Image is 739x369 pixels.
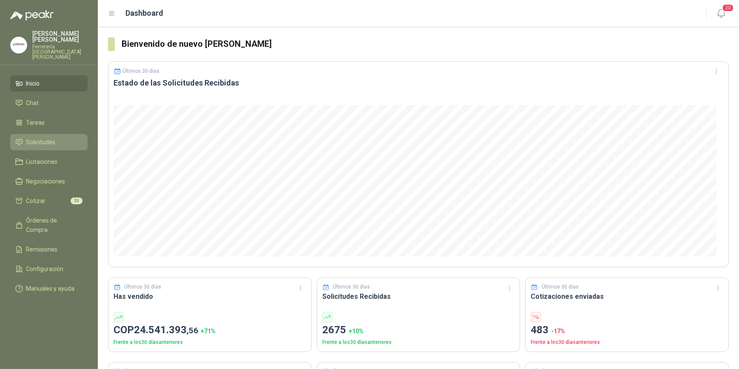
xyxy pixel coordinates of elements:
[134,324,198,336] span: 24.541.393
[26,79,40,88] span: Inicio
[26,98,39,108] span: Chat
[26,216,80,235] span: Órdenes de Compra
[126,7,164,19] h1: Dashboard
[10,95,88,111] a: Chat
[10,212,88,238] a: Órdenes de Compra
[10,173,88,189] a: Negociaciones
[11,37,27,53] img: Company Logo
[26,137,56,147] span: Solicitudes
[26,264,64,274] span: Configuración
[10,114,88,131] a: Tareas
[322,322,515,338] p: 2675
[26,284,75,293] span: Manuales y ayuda
[26,118,45,127] span: Tareas
[32,31,88,43] p: [PERSON_NAME] [PERSON_NAME]
[322,291,515,302] h3: Solicitudes Recibidas
[10,280,88,297] a: Manuales y ayuda
[125,283,162,291] p: Últimos 30 días
[531,322,723,338] p: 483
[201,328,216,335] span: + 71 %
[114,322,306,338] p: COP
[10,193,88,209] a: Cotizar30
[531,338,723,346] p: Frente a los 30 días anteriores
[10,10,54,20] img: Logo peakr
[349,328,364,335] span: + 10 %
[123,68,160,74] p: Últimos 30 días
[71,197,82,204] span: 30
[713,6,729,21] button: 20
[322,338,515,346] p: Frente a los 30 días anteriores
[26,177,65,186] span: Negociaciones
[32,44,88,60] p: Ferretería [GEOGRAPHIC_DATA][PERSON_NAME]
[114,78,723,88] h3: Estado de las Solicitudes Recibidas
[26,157,58,166] span: Licitaciones
[10,261,88,277] a: Configuración
[114,291,306,302] h3: Has vendido
[122,37,729,51] h3: Bienvenido de nuevo [PERSON_NAME]
[187,326,198,335] span: ,56
[722,4,734,12] span: 20
[26,245,58,254] span: Remisiones
[114,338,306,346] p: Frente a los 30 días anteriores
[551,328,565,335] span: -17 %
[26,196,46,206] span: Cotizar
[333,283,370,291] p: Últimos 30 días
[10,154,88,170] a: Licitaciones
[10,241,88,257] a: Remisiones
[10,75,88,92] a: Inicio
[10,134,88,150] a: Solicitudes
[542,283,579,291] p: Últimos 30 días
[531,291,723,302] h3: Cotizaciones enviadas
